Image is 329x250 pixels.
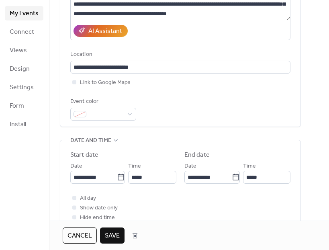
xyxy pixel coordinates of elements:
span: My Events [10,9,39,18]
a: Settings [5,80,43,94]
span: Save [105,231,120,241]
div: End date [184,150,210,160]
div: Start date [70,150,98,160]
div: Event color [70,97,135,107]
a: Connect [5,25,43,39]
a: Install [5,117,43,131]
span: All day [80,194,96,203]
span: Time [128,162,141,171]
span: Form [10,101,24,111]
span: Link to Google Maps [80,78,131,88]
span: Settings [10,83,34,92]
div: AI Assistant [88,27,122,36]
div: Location [70,50,289,59]
a: Design [5,61,43,76]
a: Views [5,43,43,57]
span: Views [10,46,27,55]
span: Connect [10,27,34,37]
span: Date [184,162,196,171]
button: Save [100,227,125,244]
span: Date and time [70,136,111,145]
button: Cancel [63,227,97,244]
span: Time [243,162,256,171]
span: Show date only [80,203,118,213]
span: Install [10,120,26,129]
span: Date [70,162,82,171]
a: My Events [5,6,43,20]
button: AI Assistant [74,25,128,37]
span: Hide end time [80,213,115,223]
span: Design [10,64,30,74]
a: Form [5,98,43,113]
span: Cancel [67,231,92,241]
